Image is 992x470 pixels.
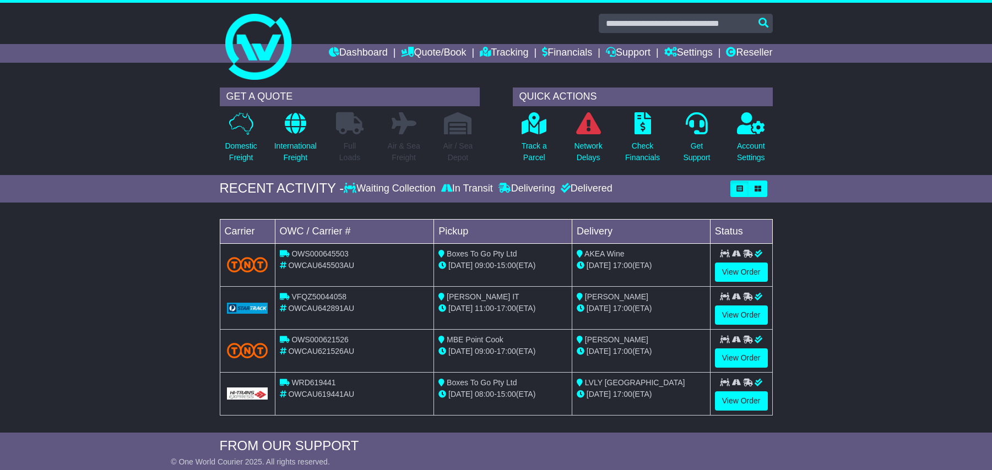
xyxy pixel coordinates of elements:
span: VFQZ50044058 [291,292,346,301]
a: View Order [715,391,768,411]
a: Financials [542,44,592,63]
span: [DATE] [587,347,611,356]
p: Air / Sea Depot [443,140,473,163]
span: OWS000645503 [291,249,349,258]
p: Track a Parcel [522,140,547,163]
a: NetworkDelays [573,112,603,170]
div: GET A QUOTE [220,88,480,106]
div: - (ETA) [438,303,567,314]
span: OWCAU645503AU [288,261,354,270]
div: Delivered [558,183,612,195]
span: OWCAU621526AU [288,347,354,356]
span: [DATE] [587,261,611,270]
span: AKEA Wine [584,249,624,258]
span: 11:00 [475,304,494,313]
span: [PERSON_NAME] [585,292,648,301]
span: Boxes To Go Pty Ltd [447,378,517,387]
td: Carrier [220,219,275,243]
a: View Order [715,348,768,368]
a: View Order [715,305,768,325]
a: View Order [715,263,768,282]
span: OWS000621526 [291,335,349,344]
p: Account Settings [737,140,765,163]
p: Full Loads [336,140,364,163]
span: [PERSON_NAME] [585,335,648,344]
span: [DATE] [448,390,473,398]
a: Tracking [480,44,528,63]
p: Check Financials [625,140,660,163]
div: FROM OUR SUPPORT [220,438,773,454]
a: CheckFinancials [625,112,660,170]
span: 15:00 [497,390,516,398]
a: AccountSettings [736,112,766,170]
p: Get Support [683,140,710,163]
span: 17:00 [613,347,632,356]
p: Domestic Freight [225,140,257,163]
div: Waiting Collection [344,183,438,195]
img: TNT_Domestic.png [227,343,268,358]
div: (ETA) [577,346,706,357]
a: InternationalFreight [274,112,317,170]
img: TNT_Domestic.png [227,257,268,272]
span: 09:00 [475,261,494,270]
div: - (ETA) [438,346,567,357]
span: © One World Courier 2025. All rights reserved. [171,457,330,466]
span: [DATE] [448,304,473,313]
span: MBE Point Cook [447,335,503,344]
span: Boxes To Go Pty Ltd [447,249,517,258]
a: Support [606,44,651,63]
a: Dashboard [329,44,388,63]
span: 09:00 [475,347,494,356]
span: 15:00 [497,261,516,270]
span: LVLY [GEOGRAPHIC_DATA] [585,378,685,387]
span: 08:00 [475,390,494,398]
td: Status [710,219,772,243]
div: (ETA) [577,260,706,271]
img: GetCarrierServiceLogo [227,303,268,314]
span: 17:00 [497,304,516,313]
span: [DATE] [448,261,473,270]
span: 17:00 [497,347,516,356]
td: OWC / Carrier # [275,219,434,243]
div: In Transit [438,183,496,195]
span: [DATE] [448,347,473,356]
p: Network Delays [574,140,602,163]
img: GetCarrierServiceLogo [227,387,268,400]
p: International Freight [274,140,317,163]
p: Air & Sea Freight [388,140,420,163]
span: 17:00 [613,261,632,270]
span: WRD619441 [291,378,335,387]
span: [DATE] [587,304,611,313]
td: Delivery [572,219,710,243]
a: Settings [664,44,713,63]
div: (ETA) [577,303,706,314]
div: (ETA) [577,389,706,400]
span: 17:00 [613,304,632,313]
span: OWCAU619441AU [288,390,354,398]
div: - (ETA) [438,260,567,271]
a: Reseller [726,44,772,63]
span: 17:00 [613,390,632,398]
div: Delivering [496,183,558,195]
a: Track aParcel [521,112,548,170]
a: Quote/Book [401,44,466,63]
span: [DATE] [587,390,611,398]
a: GetSupport [682,112,711,170]
div: RECENT ACTIVITY - [220,181,344,196]
span: OWCAU642891AU [288,304,354,313]
div: - (ETA) [438,389,567,400]
div: QUICK ACTIONS [513,88,773,106]
span: [PERSON_NAME] IT [447,292,519,301]
a: DomesticFreight [224,112,257,170]
td: Pickup [434,219,572,243]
